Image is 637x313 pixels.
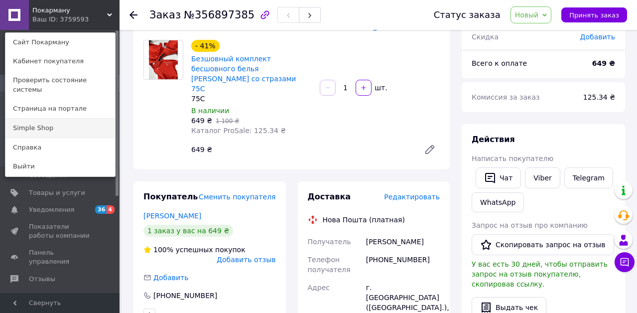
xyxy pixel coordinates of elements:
[615,252,635,272] button: Чат с покупателем
[191,117,212,125] span: 649 ₴
[384,193,440,201] span: Редактировать
[5,52,115,71] a: Кабинет покупателя
[143,245,246,255] div: успешных покупок
[472,33,499,41] span: Скидка
[5,138,115,157] a: Справка
[187,143,416,156] div: 649 ₴
[152,291,218,301] div: [PHONE_NUMBER]
[472,155,553,162] span: Написать покупателю
[5,119,115,138] a: Simple Shop
[149,9,181,21] span: Заказ
[32,15,74,24] div: Ваш ID: 3759593
[29,188,85,197] span: Товары и услуги
[472,221,588,229] span: Запрос на отзыв про компанию
[216,118,239,125] span: 1 100 ₴
[580,33,615,41] span: Добавить
[373,83,388,93] div: шт.
[32,6,107,15] span: Покарману
[472,59,527,67] span: Всего к оплате
[5,99,115,118] a: Страница на портале
[308,256,351,274] span: Телефон получателя
[569,11,619,19] span: Принять заказ
[364,251,442,279] div: [PHONE_NUMBER]
[472,93,540,101] span: Комиссия за заказ
[561,7,627,22] button: Принять заказ
[476,167,521,188] button: Чат
[191,107,229,115] span: В наличии
[592,59,615,67] b: 649 ₴
[191,127,286,135] span: Каталог ProSale: 125.34 ₴
[472,135,515,144] span: Действия
[5,157,115,176] a: Выйти
[143,225,233,237] div: 1 заказ у вас на 649 ₴
[95,205,107,214] span: 36
[308,284,330,292] span: Адрес
[191,94,312,104] div: 75C
[129,10,137,20] div: Вернуться назад
[29,275,55,284] span: Отзывы
[420,140,440,159] a: Редактировать
[564,167,613,188] a: Telegram
[29,222,92,240] span: Показатели работы компании
[308,238,351,246] span: Получатель
[320,215,407,225] div: Нова Пошта (платная)
[434,10,501,20] div: Статус заказа
[515,11,539,19] span: Новый
[191,40,220,52] div: - 41%
[525,167,560,188] a: Viber
[29,205,74,214] span: Уведомления
[191,55,296,93] a: Безшовный комплект бесшовного белья [PERSON_NAME] со стразами 75C
[472,234,614,255] button: Скопировать запрос на отзыв
[364,233,442,251] div: [PERSON_NAME]
[143,192,198,201] span: Покупатель
[29,248,92,266] span: Панель управления
[199,193,275,201] span: Сменить покупателя
[29,292,70,301] span: Покупатели
[5,71,115,99] a: Проверить состояние системы
[143,212,201,220] a: [PERSON_NAME]
[583,93,615,101] span: 125.34 ₴
[107,205,115,214] span: 4
[472,192,524,212] a: WhatsApp
[472,260,608,288] span: У вас есть 30 дней, чтобы отправить запрос на отзыв покупателю, скопировав ссылку.
[153,274,188,282] span: Добавить
[149,40,178,79] img: Безшовный комплект бесшовного белья Виктория Сикрет со стразами 75C
[184,9,255,21] span: №356897385
[217,256,275,264] span: Добавить отзыв
[308,192,351,201] span: Доставка
[153,246,173,254] span: 100%
[5,33,115,52] a: Сайт Покарману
